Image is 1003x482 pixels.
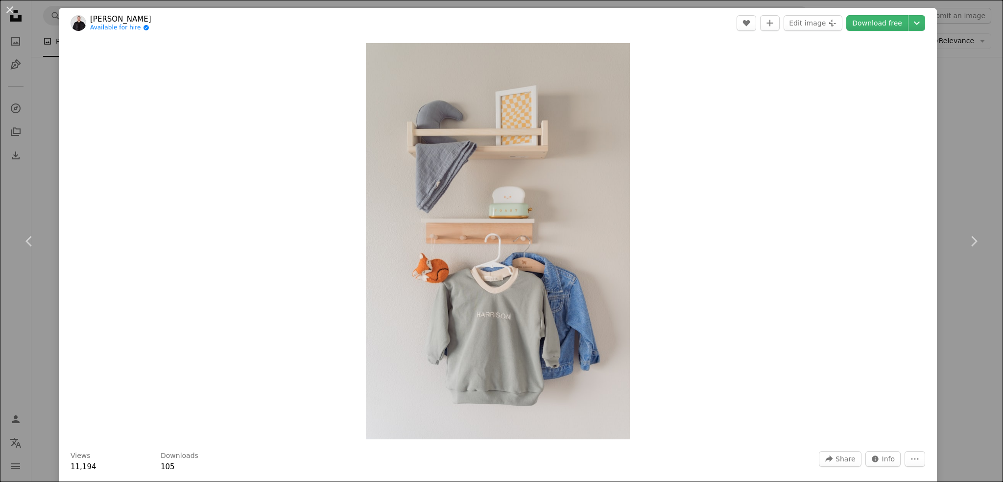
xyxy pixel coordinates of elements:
[865,451,901,467] button: Stats about this image
[161,462,175,471] span: 105
[905,451,925,467] button: More Actions
[71,15,86,31] img: Go to Justin Simmonds's profile
[90,14,151,24] a: [PERSON_NAME]
[836,452,855,466] span: Share
[760,15,780,31] button: Add to Collection
[71,462,96,471] span: 11,194
[737,15,756,31] button: Like
[819,451,861,467] button: Share this image
[846,15,908,31] a: Download free
[882,452,895,466] span: Info
[90,24,151,32] a: Available for hire
[366,43,630,439] img: A children's room decorates with clothing and shelves.
[161,451,198,461] h3: Downloads
[784,15,842,31] button: Edit image
[908,15,925,31] button: Choose download size
[71,451,91,461] h3: Views
[944,194,1003,288] a: Next
[366,43,630,439] button: Zoom in on this image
